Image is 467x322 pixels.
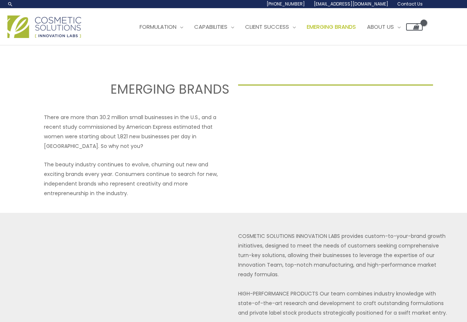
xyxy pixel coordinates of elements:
[397,1,423,7] span: Contact Us
[140,23,176,31] span: Formulation
[367,23,394,31] span: About Us
[34,81,229,98] h2: EMERGING BRANDS
[44,160,229,198] p: The beauty industry continues to evolve, churning out new and exciting brands every year. Consume...
[189,16,240,38] a: Capabilities
[128,16,423,38] nav: Site Navigation
[240,16,301,38] a: Client Success
[307,23,356,31] span: Emerging Brands
[44,112,229,151] p: There are more than 30.2 million small businesses in the U.S., and a recent study commissioned by...
[267,1,305,7] span: [PHONE_NUMBER]
[301,16,361,38] a: Emerging Brands
[134,16,189,38] a: Formulation
[194,23,227,31] span: Capabilities
[7,15,81,38] img: Cosmetic Solutions Logo
[7,1,13,7] a: Search icon link
[361,16,406,38] a: About Us
[245,23,289,31] span: Client Success
[314,1,388,7] span: [EMAIL_ADDRESS][DOMAIN_NAME]
[406,23,423,31] a: View Shopping Cart, empty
